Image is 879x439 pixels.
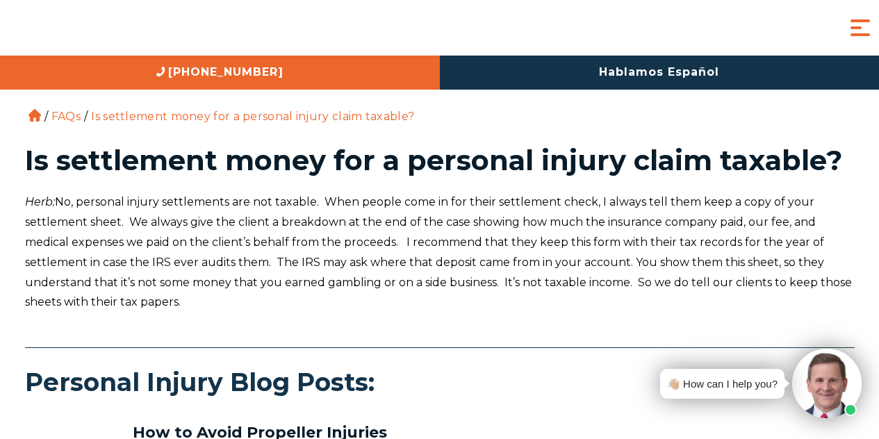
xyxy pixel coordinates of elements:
a: FAQs [51,110,81,123]
h1: Is settlement money for a personal injury claim taxable? [25,147,855,174]
a: Home [28,109,41,122]
li: Is settlement money for a personal injury claim taxable? [88,110,418,123]
span: Personal Injury Blog Posts: [25,369,855,397]
img: Auger & Auger Accident and Injury Lawyers Logo [10,15,177,41]
i: Herb: [25,195,55,208]
button: Menu [846,14,874,42]
div: 👋🏼 How can I help you? [667,374,778,393]
p: No, personal injury settlements are not taxable. When people come in for their settlement check, ... [25,192,855,313]
img: Intaker widget Avatar [792,349,862,418]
